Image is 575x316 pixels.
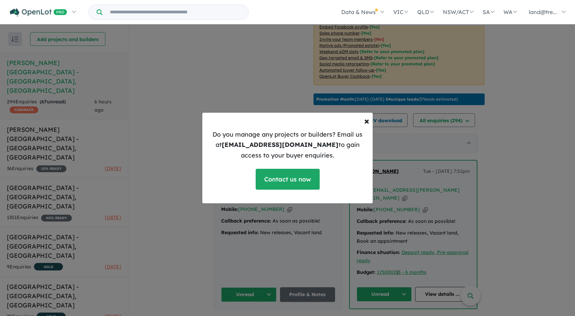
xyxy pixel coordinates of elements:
img: Openlot PRO Logo White [10,8,67,17]
p: Do you manage any projects or builders? Email us at to gain access to your buyer enquiries. [208,129,367,161]
span: land@tre... [529,9,557,15]
input: Try estate name, suburb, builder or developer [104,5,247,20]
span: × [364,115,369,127]
b: [EMAIL_ADDRESS][DOMAIN_NAME] [222,141,338,149]
a: Contact us now [256,169,320,190]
